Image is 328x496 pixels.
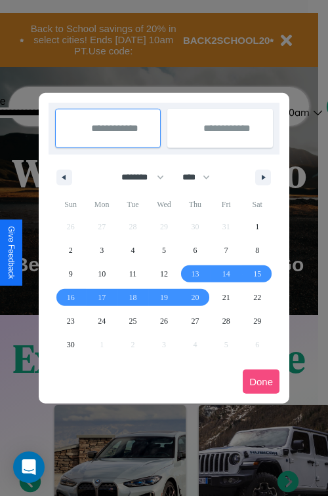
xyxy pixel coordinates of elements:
[191,286,199,309] span: 20
[117,286,148,309] button: 18
[55,333,86,356] button: 30
[129,286,137,309] span: 18
[242,194,273,215] span: Sat
[211,309,241,333] button: 28
[86,262,117,286] button: 10
[55,262,86,286] button: 9
[242,238,273,262] button: 8
[55,286,86,309] button: 16
[117,262,148,286] button: 11
[69,262,73,286] span: 9
[13,451,45,483] div: Open Intercom Messenger
[86,309,117,333] button: 24
[180,286,211,309] button: 20
[86,286,117,309] button: 17
[131,238,135,262] span: 4
[67,309,75,333] span: 23
[253,309,261,333] span: 29
[117,238,148,262] button: 4
[117,194,148,215] span: Tue
[242,262,273,286] button: 15
[180,238,211,262] button: 6
[98,262,106,286] span: 10
[160,286,168,309] span: 19
[7,226,16,279] div: Give Feedback
[148,194,179,215] span: Wed
[180,194,211,215] span: Thu
[160,262,168,286] span: 12
[222,309,230,333] span: 28
[224,238,228,262] span: 7
[242,215,273,238] button: 1
[148,238,179,262] button: 5
[117,309,148,333] button: 25
[129,309,137,333] span: 25
[69,238,73,262] span: 2
[160,309,168,333] span: 26
[55,194,86,215] span: Sun
[222,262,230,286] span: 14
[86,194,117,215] span: Mon
[191,262,199,286] span: 13
[162,238,166,262] span: 5
[180,309,211,333] button: 27
[148,286,179,309] button: 19
[148,262,179,286] button: 12
[255,238,259,262] span: 8
[211,194,241,215] span: Fri
[211,238,241,262] button: 7
[67,333,75,356] span: 30
[55,238,86,262] button: 2
[211,286,241,309] button: 21
[98,286,106,309] span: 17
[255,215,259,238] span: 1
[253,286,261,309] span: 22
[148,309,179,333] button: 26
[242,309,273,333] button: 29
[100,238,104,262] span: 3
[191,309,199,333] span: 27
[193,238,197,262] span: 6
[98,309,106,333] span: 24
[180,262,211,286] button: 13
[129,262,137,286] span: 11
[253,262,261,286] span: 15
[86,238,117,262] button: 3
[67,286,75,309] span: 16
[243,370,279,394] button: Done
[222,286,230,309] span: 21
[242,286,273,309] button: 22
[55,309,86,333] button: 23
[211,262,241,286] button: 14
